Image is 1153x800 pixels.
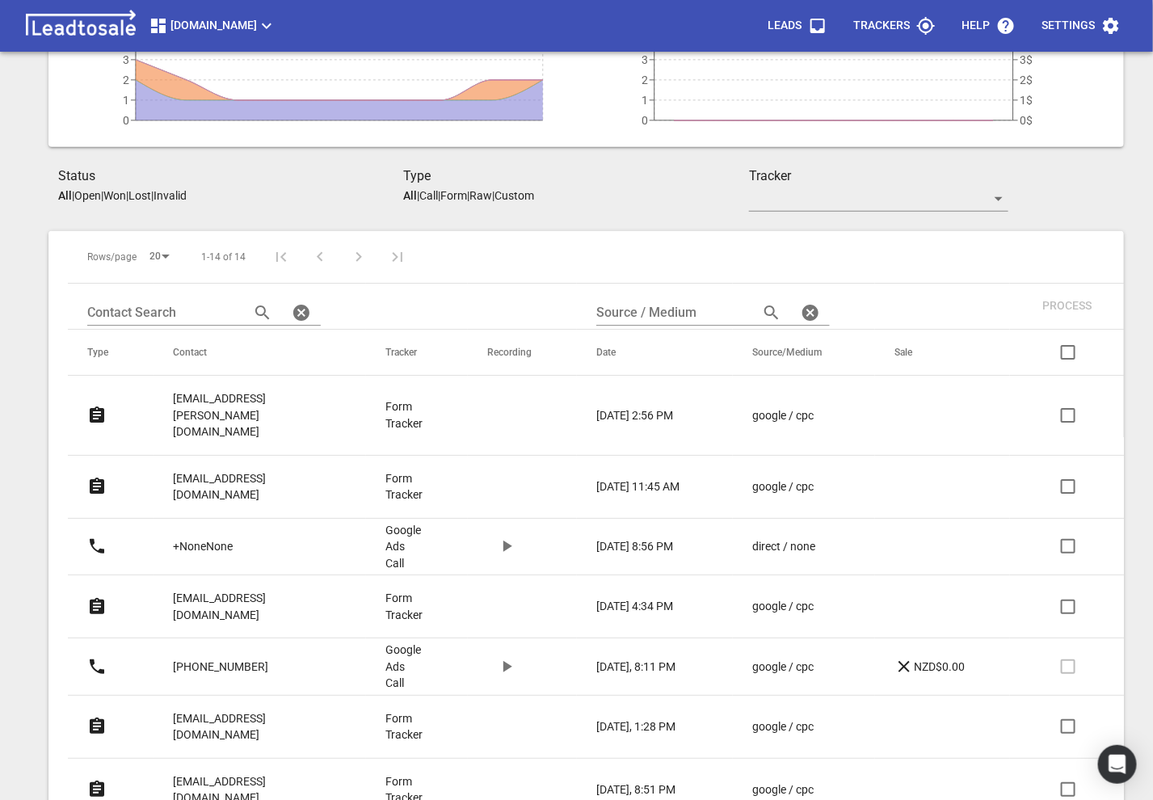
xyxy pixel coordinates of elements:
th: Source/Medium [733,330,875,376]
a: [EMAIL_ADDRESS][DOMAIN_NAME] [173,699,321,755]
p: [EMAIL_ADDRESS][DOMAIN_NAME] [173,710,321,743]
span: | [72,189,74,202]
a: google / cpc [752,407,830,424]
div: Open Intercom Messenger [1098,745,1137,784]
p: Raw [470,189,493,202]
svg: Call [87,537,107,556]
p: [DATE] 2:56 PM [596,407,673,424]
tspan: 1 [123,94,129,107]
img: logo [19,10,142,42]
svg: Form [87,717,107,736]
p: google / cpc [752,781,814,798]
a: google / cpc [752,781,830,798]
span: [DOMAIN_NAME] [149,16,276,36]
a: [DATE] 2:56 PM [596,407,688,424]
a: [DATE] 8:56 PM [596,538,688,555]
th: Sale [875,330,1010,376]
h3: Status [58,166,404,186]
th: Date [577,330,733,376]
a: Google Ads Call [385,522,423,572]
tspan: 0 [642,114,648,127]
p: Invalid [154,189,187,202]
p: google / cpc [752,598,814,615]
aside: All [404,189,418,202]
a: google / cpc [752,478,830,495]
p: [DATE] 8:56 PM [596,538,673,555]
p: [DATE], 8:51 PM [596,781,675,798]
svg: Call [87,657,107,676]
p: [DATE] 11:45 AM [596,478,680,495]
a: [EMAIL_ADDRESS][PERSON_NAME][DOMAIN_NAME] [173,379,321,452]
a: Form Tracker [385,398,423,432]
svg: Form [87,406,107,425]
a: [EMAIL_ADDRESS][DOMAIN_NAME] [173,459,321,515]
tspan: 0$ [1020,114,1033,127]
svg: Form [87,597,107,617]
th: Recording [468,330,577,376]
p: Leads [768,18,802,34]
tspan: 3$ [1020,53,1033,66]
a: Form Tracker [385,470,423,503]
svg: Form [87,477,107,496]
a: NZD$0.00 [894,657,965,676]
p: [EMAIL_ADDRESS][DOMAIN_NAME] [173,470,321,503]
p: Form [441,189,468,202]
p: +NoneNone [173,538,233,555]
p: Custom [495,189,535,202]
p: google / cpc [752,478,814,495]
p: Settings [1041,18,1095,34]
a: Form Tracker [385,590,423,623]
a: [PHONE_NUMBER] [173,647,268,687]
a: Google Ads Call [385,642,423,692]
h3: Tracker [749,166,1008,186]
a: [DATE] 4:34 PM [596,598,688,615]
h3: Type [404,166,750,186]
aside: All [58,189,72,202]
span: Rows/page [87,251,137,264]
span: | [126,189,128,202]
p: google / cpc [752,659,814,676]
p: [EMAIL_ADDRESS][DOMAIN_NAME] [173,590,321,623]
a: [EMAIL_ADDRESS][DOMAIN_NAME] [173,579,321,634]
a: google / cpc [752,718,830,735]
p: Call [420,189,439,202]
span: | [101,189,103,202]
p: google / cpc [752,407,814,424]
p: Trackers [853,18,910,34]
tspan: 3 [123,53,129,66]
a: +NoneNone [173,527,233,566]
tspan: 1$ [1020,94,1033,107]
p: [PHONE_NUMBER] [173,659,268,676]
p: Lost [128,189,151,202]
p: [EMAIL_ADDRESS][PERSON_NAME][DOMAIN_NAME] [173,390,321,440]
tspan: 2 [642,74,648,86]
a: google / cpc [752,659,830,676]
span: 1-14 of 14 [201,251,246,264]
span: | [151,189,154,202]
p: google / cpc [752,718,814,735]
tspan: 2 [123,74,129,86]
a: [DATE], 1:28 PM [596,718,688,735]
th: Tracker [366,330,468,376]
a: [DATE], 8:11 PM [596,659,688,676]
th: Contact [154,330,366,376]
p: [DATE], 8:11 PM [596,659,675,676]
button: [DOMAIN_NAME] [142,10,283,42]
p: [DATE] 4:34 PM [596,598,673,615]
svg: Form [87,780,107,799]
tspan: 1 [642,94,648,107]
a: google / cpc [752,598,830,615]
a: direct / none [752,538,830,555]
tspan: 0 [123,114,129,127]
span: | [468,189,470,202]
a: Form Tracker [385,710,423,743]
div: 20 [143,246,175,267]
a: [DATE] 11:45 AM [596,478,688,495]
